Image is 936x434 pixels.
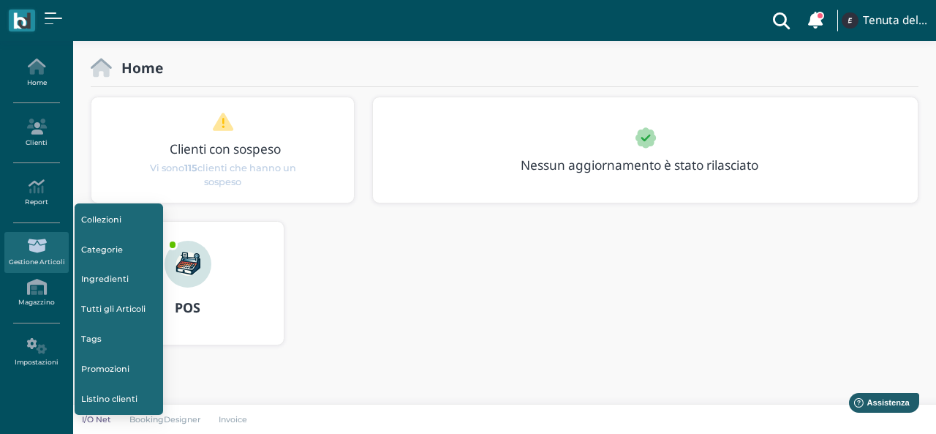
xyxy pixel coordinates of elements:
a: Tags [75,326,164,353]
div: 1 / 1 [373,97,918,203]
img: ... [165,241,211,288]
span: Vi sono clienti che hanno un sospeso [146,160,301,188]
h3: Clienti con sospeso [122,142,329,156]
img: ... [842,12,858,29]
a: Tutti gli Articoli [75,296,164,323]
a: Collezioni [75,206,164,234]
a: Impostazioni [4,332,68,373]
b: POS [175,299,200,316]
a: Report [4,173,68,213]
a: Listino clienti [75,385,164,413]
h4: Tenuta del Barco [863,15,927,27]
a: Promozioni [75,355,164,383]
a: Categorie [75,236,164,263]
h2: Home [112,60,163,75]
img: logo [13,12,30,29]
div: 1 / 1 [91,97,355,203]
h3: Nessun aggiornamento è stato rilasciato [512,158,785,172]
a: Home [4,53,68,93]
a: Magazzino [4,273,68,313]
a: ... POS [91,221,284,363]
a: Clienti con sospeso Vi sono115clienti che hanno un sospeso [119,112,326,189]
iframe: Help widget launcher [832,389,924,422]
a: Gestione Articoli [4,232,68,272]
span: Assistenza [43,12,97,23]
b: 115 [184,162,197,173]
a: Clienti [4,113,68,153]
a: Ingredienti [75,266,164,293]
a: ... Tenuta del Barco [839,3,927,38]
